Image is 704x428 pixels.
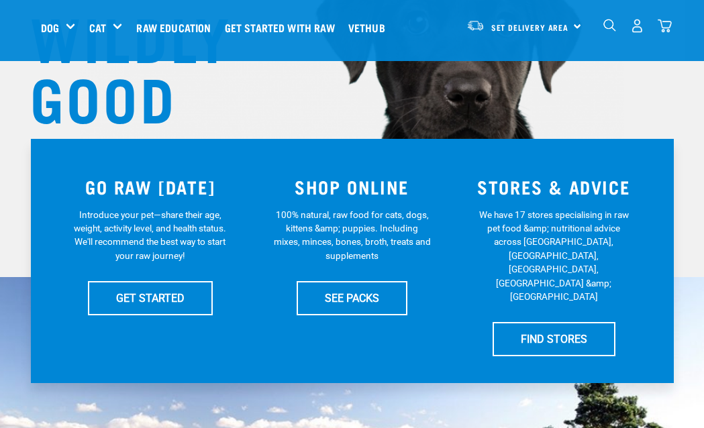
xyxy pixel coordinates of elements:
[466,19,485,32] img: van-moving.png
[630,19,644,33] img: user.png
[345,1,395,54] a: Vethub
[133,1,221,54] a: Raw Education
[71,208,229,263] p: Introduce your pet—share their age, weight, activity level, and health status. We'll recommend th...
[30,5,299,186] h1: WILDLY GOOD NUTRITION
[273,208,431,263] p: 100% natural, raw food for cats, dogs, kittens &amp; puppies. Including mixes, minces, bones, bro...
[88,281,213,315] a: GET STARTED
[658,19,672,33] img: home-icon@2x.png
[475,208,633,304] p: We have 17 stores specialising in raw pet food &amp; nutritional advice across [GEOGRAPHIC_DATA],...
[221,1,345,54] a: Get started with Raw
[603,19,616,32] img: home-icon-1@2x.png
[89,19,106,36] a: Cat
[493,322,615,356] a: FIND STORES
[297,281,407,315] a: SEE PACKS
[491,25,569,30] span: Set Delivery Area
[461,176,647,197] h3: STORES & ADVICE
[259,176,445,197] h3: SHOP ONLINE
[41,19,59,36] a: Dog
[58,176,244,197] h3: GO RAW [DATE]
